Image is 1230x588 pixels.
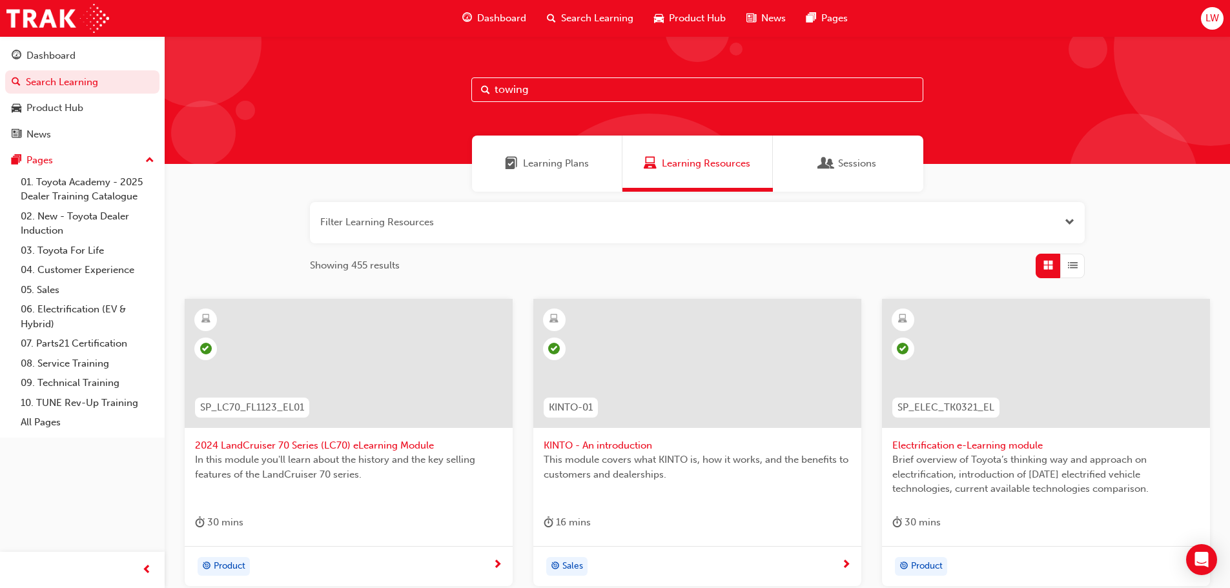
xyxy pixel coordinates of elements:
[481,83,490,97] span: Search
[533,299,861,587] a: KINTO-01KINTO - An introductionThis module covers what KINTO is, how it works, and the benefits t...
[1065,215,1074,230] button: Open the filter
[1201,7,1224,30] button: LW
[12,50,21,62] span: guage-icon
[549,400,593,415] span: KINTO-01
[477,11,526,26] span: Dashboard
[5,44,159,68] a: Dashboard
[5,148,159,172] button: Pages
[796,5,858,32] a: pages-iconPages
[15,241,159,261] a: 03. Toyota For Life
[185,299,513,587] a: SP_LC70_FL1123_EL012024 LandCruiser 70 Series (LC70) eLearning ModuleIn this module you'll learn ...
[549,311,559,328] span: learningResourceType_ELEARNING-icon
[15,280,159,300] a: 05. Sales
[644,5,736,32] a: car-iconProduct Hub
[12,103,21,114] span: car-icon
[201,311,210,328] span: learningResourceType_ELEARNING-icon
[5,70,159,94] a: Search Learning
[892,514,902,531] span: duration-icon
[15,412,159,432] a: All Pages
[15,334,159,354] a: 07. Parts21 Certification
[1043,258,1053,273] span: Grid
[15,373,159,393] a: 09. Technical Training
[5,123,159,147] a: News
[26,153,53,168] div: Pages
[195,514,243,531] div: 30 mins
[892,452,1200,496] span: Brief overview of Toyota’s thinking way and approach on electrification, introduction of [DATE] e...
[1205,11,1219,26] span: LW
[214,559,245,574] span: Product
[523,156,589,171] span: Learning Plans
[548,343,560,354] span: learningRecordVerb_PASS-icon
[5,96,159,120] a: Product Hub
[562,559,583,574] span: Sales
[561,11,633,26] span: Search Learning
[736,5,796,32] a: news-iconNews
[911,559,943,574] span: Product
[544,514,553,531] span: duration-icon
[746,10,756,26] span: news-icon
[537,5,644,32] a: search-iconSearch Learning
[15,260,159,280] a: 04. Customer Experience
[761,11,786,26] span: News
[662,156,750,171] span: Learning Resources
[200,400,304,415] span: SP_LC70_FL1123_EL01
[505,156,518,171] span: Learning Plans
[897,343,908,354] span: learningRecordVerb_COMPLETE-icon
[820,156,833,171] span: Sessions
[26,127,51,142] div: News
[654,10,664,26] span: car-icon
[644,156,657,171] span: Learning Resources
[200,343,212,354] span: learningRecordVerb_PASS-icon
[897,400,994,415] span: SP_ELEC_TK0321_EL
[821,11,848,26] span: Pages
[15,393,159,413] a: 10. TUNE Rev-Up Training
[142,562,152,578] span: prev-icon
[195,452,502,482] span: In this module you'll learn about the history and the key selling features of the LandCruiser 70 ...
[544,514,591,531] div: 16 mins
[6,4,109,33] img: Trak
[1186,544,1217,575] div: Open Intercom Messenger
[838,156,876,171] span: Sessions
[202,558,211,575] span: target-icon
[882,299,1210,587] a: SP_ELEC_TK0321_ELElectrification e-Learning moduleBrief overview of Toyota’s thinking way and app...
[551,558,560,575] span: target-icon
[452,5,537,32] a: guage-iconDashboard
[12,77,21,88] span: search-icon
[310,258,400,273] span: Showing 455 results
[195,514,205,531] span: duration-icon
[195,438,502,453] span: 2024 LandCruiser 70 Series (LC70) eLearning Module
[547,10,556,26] span: search-icon
[841,560,851,571] span: next-icon
[472,136,622,192] a: Learning PlansLearning Plans
[1068,258,1078,273] span: List
[898,311,907,328] span: learningResourceType_ELEARNING-icon
[15,172,159,207] a: 01. Toyota Academy - 2025 Dealer Training Catalogue
[493,560,502,571] span: next-icon
[773,136,923,192] a: SessionsSessions
[15,299,159,334] a: 06. Electrification (EV & Hybrid)
[806,10,816,26] span: pages-icon
[471,77,923,102] input: Search...
[899,558,908,575] span: target-icon
[544,438,851,453] span: KINTO - An introduction
[892,438,1200,453] span: Electrification e-Learning module
[669,11,726,26] span: Product Hub
[622,136,773,192] a: Learning ResourcesLearning Resources
[145,152,154,169] span: up-icon
[544,452,851,482] span: This module covers what KINTO is, how it works, and the benefits to customers and dealerships.
[12,155,21,167] span: pages-icon
[892,514,941,531] div: 30 mins
[5,41,159,148] button: DashboardSearch LearningProduct HubNews
[15,207,159,241] a: 02. New - Toyota Dealer Induction
[26,101,83,116] div: Product Hub
[15,354,159,374] a: 08. Service Training
[462,10,472,26] span: guage-icon
[26,48,76,63] div: Dashboard
[12,129,21,141] span: news-icon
